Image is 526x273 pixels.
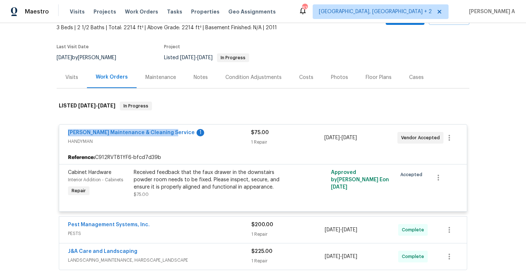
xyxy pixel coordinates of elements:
span: Properties [191,8,220,15]
div: 1 Repair [251,231,325,238]
div: Maintenance [145,74,176,81]
span: [DATE] [342,254,357,259]
a: [PERSON_NAME] Maintenance & Cleaning Service [68,130,195,135]
div: Condition Adjustments [225,74,282,81]
span: Repair [69,187,89,194]
div: C912RVT81YF6-bfcd7d39b [59,151,467,164]
span: $225.00 [251,249,272,254]
span: In Progress [218,56,248,60]
span: HANDYMAN [68,138,251,145]
span: 3 Beds | 2 1/2 Baths | Total: 2214 ft² | Above Grade: 2214 ft² | Basement Finished: N/A | 2011 [57,24,321,31]
div: 1 [197,129,204,136]
span: - [180,55,213,60]
span: Interior Addition - Cabinets [68,178,123,182]
span: Accepted [400,171,425,178]
span: $75.00 [251,130,269,135]
span: Listed [164,55,249,60]
h6: LISTED [59,102,115,110]
span: - [325,253,357,260]
span: Tasks [167,9,182,14]
span: $75.00 [134,192,149,197]
div: Notes [194,74,208,81]
div: by [PERSON_NAME] [57,53,125,62]
span: LANDSCAPING_MAINTENANCE, HARDSCAPE_LANDSCAPE [68,257,251,264]
span: [DATE] [324,135,340,140]
div: Floor Plans [366,74,392,81]
div: 1 Repair [251,257,325,265]
b: Reference: [68,154,95,161]
span: Last Visit Date [57,45,89,49]
div: LISTED [DATE]-[DATE]In Progress [57,94,469,118]
div: Photos [331,74,348,81]
span: [DATE] [78,103,96,108]
div: 83 [302,4,307,12]
span: [PERSON_NAME] A [466,8,515,15]
a: Pest Management Systems, Inc. [68,222,150,227]
span: Geo Assignments [228,8,276,15]
span: Visits [70,8,85,15]
span: Project [164,45,180,49]
span: - [324,134,357,141]
span: Projects [94,8,116,15]
span: - [325,226,357,234]
div: Work Orders [96,73,128,81]
div: Received feedback that the faux drawer in the downstairs powder room needs to be fixed. Please in... [134,169,294,191]
span: [DATE] [325,227,340,232]
span: [GEOGRAPHIC_DATA], [GEOGRAPHIC_DATA] + 2 [319,8,432,15]
span: [DATE] [331,185,347,190]
span: Approved by [PERSON_NAME] E on [331,170,389,190]
span: $200.00 [251,222,273,227]
span: - [78,103,115,108]
div: 1 Repair [251,139,324,146]
span: Vendor Accepted [401,134,443,141]
span: In Progress [121,102,151,110]
span: [DATE] [98,103,115,108]
span: PESTS [68,230,251,237]
div: Visits [65,74,78,81]
span: Maestro [25,8,49,15]
span: Work Orders [125,8,158,15]
span: [DATE] [180,55,195,60]
div: Costs [299,74,313,81]
span: Complete [402,253,427,260]
a: J&A Care and Landscaping [68,249,137,254]
span: [DATE] [197,55,213,60]
span: Cabinet Hardware [68,170,111,175]
span: [DATE] [57,55,72,60]
span: [DATE] [342,227,357,232]
span: [DATE] [325,254,340,259]
div: Cases [409,74,424,81]
span: Complete [402,226,427,234]
span: [DATE] [342,135,357,140]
